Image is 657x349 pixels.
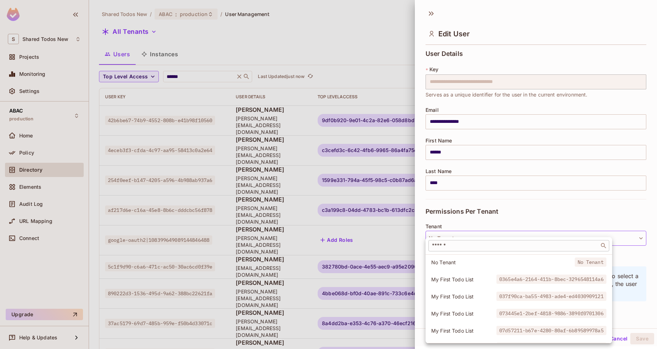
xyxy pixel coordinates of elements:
[496,309,606,318] span: 073445e1-2bef-4818-9886-3890f0701306
[496,292,606,301] span: 037f90ca-ba55-4983-ade4-ed4030909121
[431,259,575,266] span: No Tenant
[431,310,496,317] span: My First Todo List
[496,275,606,284] span: 0365e4a6-2164-411b-8bec-3296548114a6
[496,326,606,335] span: 07d57211-b67e-4280-80af-6b89589978a5
[431,293,496,300] span: My First Todo List
[431,276,496,283] span: My First Todo List
[575,257,606,267] span: No Tenant
[431,327,496,334] span: My First Todo List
